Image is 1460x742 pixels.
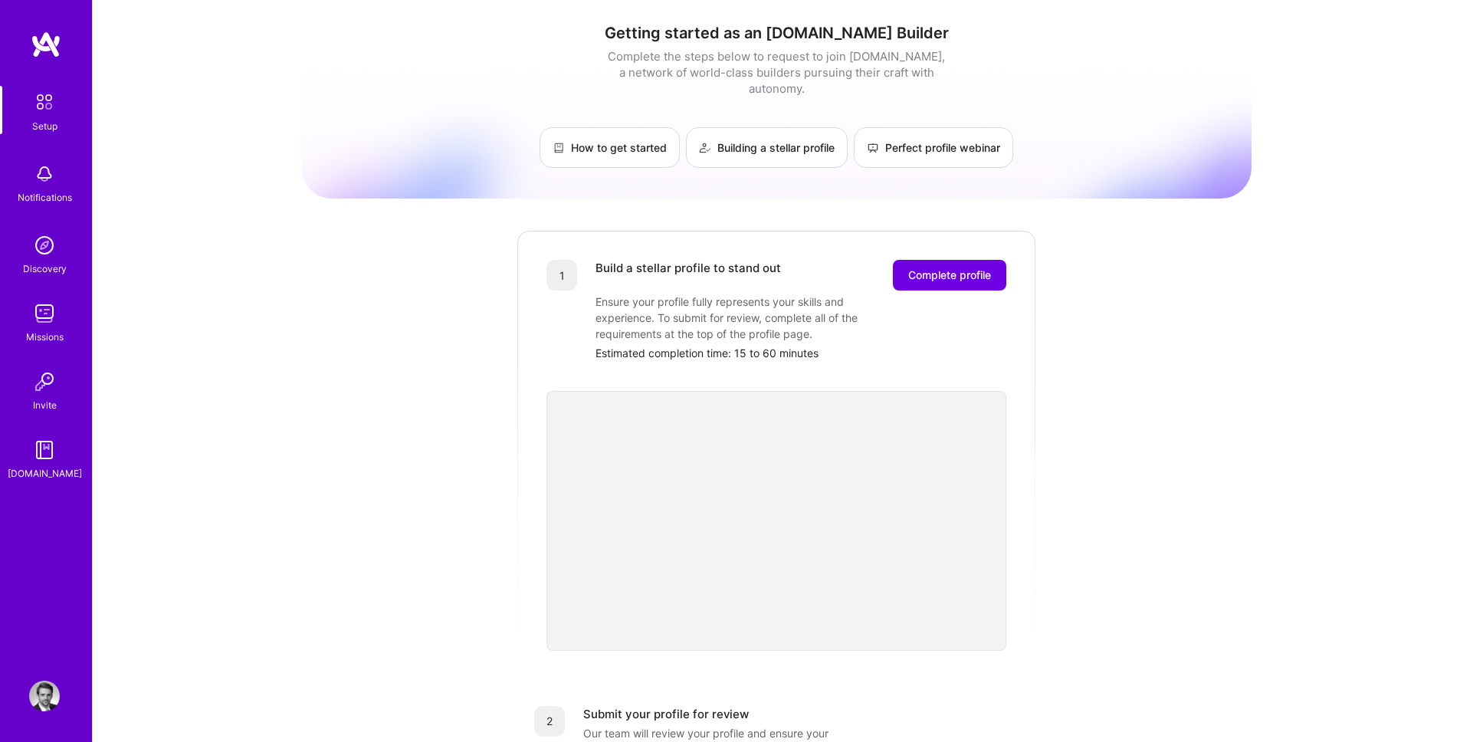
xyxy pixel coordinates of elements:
span: Complete profile [908,268,991,283]
h1: Getting started as an [DOMAIN_NAME] Builder [301,24,1252,42]
iframe: video [546,391,1006,651]
a: User Avatar [25,681,64,711]
div: Ensure your profile fully represents your skills and experience. To submit for review, complete a... [595,294,902,342]
a: Perfect profile webinar [854,127,1013,168]
img: bell [29,159,60,189]
div: Build a stellar profile to stand out [595,260,781,291]
img: guide book [29,435,60,465]
div: Estimated completion time: 15 to 60 minutes [595,345,1006,361]
div: Submit your profile for review [583,706,749,722]
img: discovery [29,230,60,261]
div: Discovery [23,261,67,277]
img: setup [28,86,61,118]
button: Complete profile [893,260,1006,291]
img: Perfect profile webinar [867,142,879,154]
div: 2 [534,706,565,737]
a: How to get started [540,127,680,168]
img: User Avatar [29,681,60,711]
div: Setup [32,118,57,134]
div: Invite [33,397,57,413]
img: Invite [29,366,60,397]
img: teamwork [29,298,60,329]
div: 1 [546,260,577,291]
a: Building a stellar profile [686,127,848,168]
img: Building a stellar profile [699,142,711,154]
img: logo [31,31,61,58]
div: [DOMAIN_NAME] [8,465,82,481]
img: How to get started [553,142,565,154]
div: Complete the steps below to request to join [DOMAIN_NAME], a network of world-class builders purs... [604,48,949,97]
div: Missions [26,329,64,345]
div: Notifications [18,189,72,205]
